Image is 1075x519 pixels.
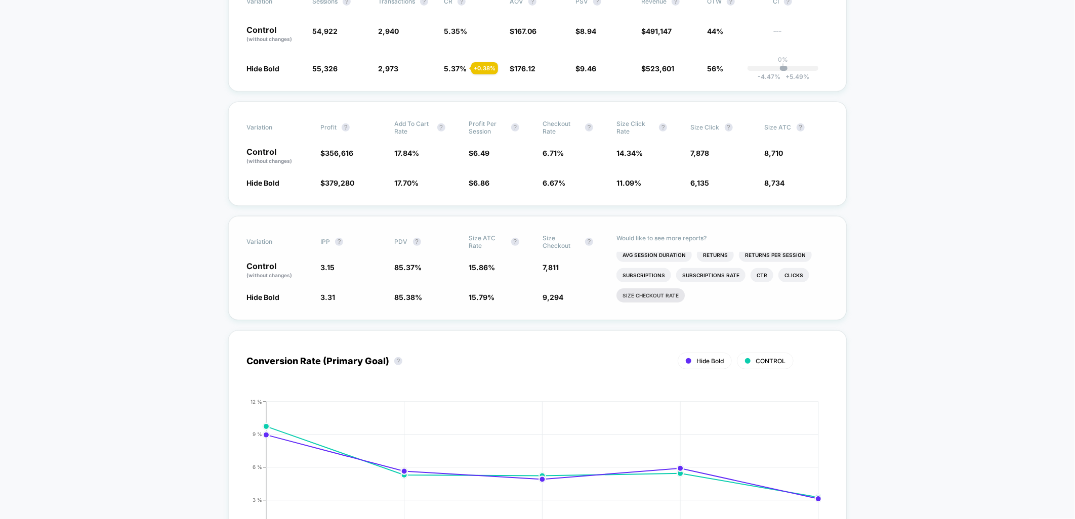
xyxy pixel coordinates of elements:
[320,293,335,301] span: 3.31
[395,120,432,135] span: Add To Cart Rate
[765,179,785,187] span: 8,734
[751,268,773,282] li: Ctr
[580,64,596,73] span: 9.46
[510,27,536,35] span: $
[616,268,671,282] li: Subscriptions
[320,238,330,245] span: IPP
[246,36,292,42] span: (without changes)
[616,234,829,242] p: Would like to see more reports?
[543,179,565,187] span: 6.67 %
[782,63,784,71] p: |
[246,262,310,279] p: Control
[697,248,734,262] li: Returns
[646,27,672,35] span: 491,147
[514,64,535,73] span: 176.12
[320,149,353,157] span: $
[471,62,498,74] div: + 0.38 %
[395,149,420,157] span: 17.84 %
[773,28,829,43] span: ---
[575,64,596,73] span: $
[394,357,402,365] button: ?
[646,64,674,73] span: 523,601
[246,272,292,278] span: (without changes)
[641,64,674,73] span: $
[691,149,710,157] span: 7,878
[758,73,780,80] span: -4.47 %
[580,27,596,35] span: 8.94
[253,464,262,470] tspan: 6 %
[253,497,262,503] tspan: 3 %
[342,123,350,132] button: ?
[514,27,536,35] span: 167.06
[246,179,279,187] span: Hide Bold
[325,149,353,157] span: 356,616
[641,27,672,35] span: $
[707,64,723,73] span: 56%
[616,179,641,187] span: 11.09 %
[765,149,783,157] span: 8,710
[616,288,685,302] li: Size Checkout rate
[320,263,335,272] span: 3.15
[469,120,506,135] span: Profit Per Session
[444,64,467,73] span: 5.37 %
[510,64,535,73] span: $
[543,149,564,157] span: 6.71 %
[725,123,733,132] button: ?
[469,179,489,187] span: $
[511,123,519,132] button: ?
[778,56,788,63] p: 0%
[473,149,489,157] span: 6.49
[444,27,467,35] span: 5.35 %
[585,238,593,246] button: ?
[395,263,422,272] span: 85.37 %
[312,64,338,73] span: 55,326
[543,263,559,272] span: 7,811
[785,73,790,80] span: +
[676,268,746,282] li: Subscriptions Rate
[780,73,809,80] span: 5.49 %
[543,234,580,249] span: Size Checkout
[335,238,343,246] button: ?
[395,238,408,245] span: PDV
[312,27,338,35] span: 54,922
[437,123,445,132] button: ?
[543,293,563,301] span: 9,294
[797,123,805,132] button: ?
[413,238,421,246] button: ?
[246,148,310,165] p: Control
[246,234,302,249] span: Variation
[469,263,495,272] span: 15.86 %
[320,179,354,187] span: $
[395,293,423,301] span: 85.38 %
[616,149,643,157] span: 14.34 %
[378,27,399,35] span: 2,940
[511,238,519,246] button: ?
[696,357,724,365] span: Hide Bold
[473,179,489,187] span: 6.86
[320,123,337,131] span: Profit
[543,120,580,135] span: Checkout Rate
[469,149,489,157] span: $
[659,123,667,132] button: ?
[585,123,593,132] button: ?
[778,268,809,282] li: Clicks
[325,179,354,187] span: 379,280
[246,293,279,301] span: Hide Bold
[739,248,812,262] li: Returns Per Session
[246,26,302,43] p: Control
[575,27,596,35] span: $
[378,64,398,73] span: 2,973
[469,234,506,249] span: Size ATC rate
[246,158,292,164] span: (without changes)
[253,431,262,437] tspan: 9 %
[395,179,419,187] span: 17.70 %
[469,293,494,301] span: 15.79 %
[251,399,262,405] tspan: 12 %
[765,123,792,131] span: Size ATC
[246,120,302,135] span: Variation
[756,357,785,365] span: CONTROL
[246,64,279,73] span: Hide Bold
[707,27,723,35] span: 44%
[691,123,720,131] span: Size Click
[616,120,654,135] span: Size Click rate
